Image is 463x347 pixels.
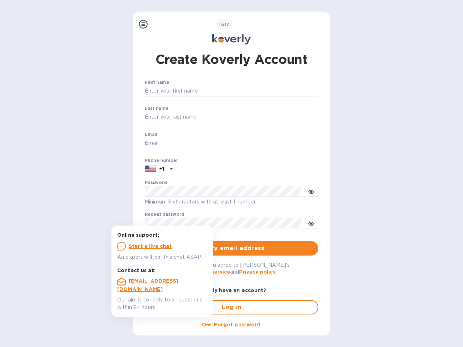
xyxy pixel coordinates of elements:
h1: Create Koverly Account [156,50,308,68]
label: First name [145,81,169,85]
u: Start a live chat [129,243,172,249]
a: Privacy policy [239,269,276,275]
label: Repeat password [145,213,184,217]
button: Log in [145,300,318,314]
button: toggle password visibility [304,216,318,230]
b: Online support: [117,232,159,238]
label: Phone number [145,158,178,163]
a: [EMAIL_ADDRESS][DOMAIN_NAME] [117,278,178,292]
label: Last name [145,106,169,111]
b: Contact us at: [117,267,156,273]
p: Our aim is to reply to all questions within 24 hours. [117,296,207,311]
input: Enter your first name [145,86,318,97]
b: Already have an account? [196,287,266,293]
b: of 7 [219,22,230,27]
label: Password [145,181,167,185]
input: Email [145,138,318,149]
span: Verify email address [150,244,313,253]
p: Minimum 8 characters with at least 1 number [145,198,318,206]
img: US [145,165,156,173]
p: +1 [159,165,164,172]
label: Email [145,132,157,137]
button: Verify email address [145,241,318,256]
span: 1 [219,22,221,27]
p: An expert will join this chat ASAP. [117,253,207,261]
span: Log in [151,303,312,312]
button: toggle password visibility [304,184,318,198]
u: Forgot password [214,322,260,327]
span: By logging in you agree to [PERSON_NAME]'s and . [174,262,290,275]
input: Enter your last name [145,112,318,123]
